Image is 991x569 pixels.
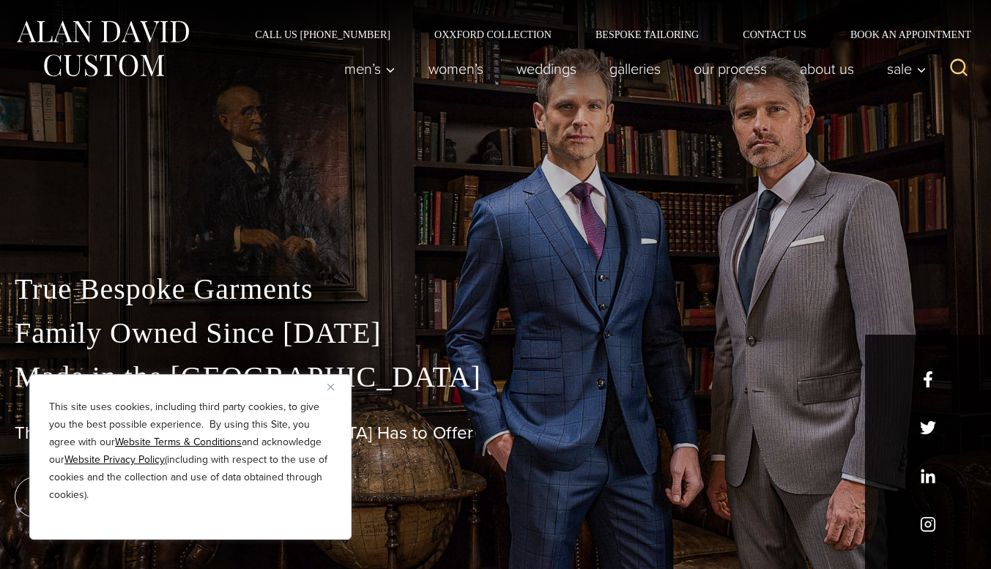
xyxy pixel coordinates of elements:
a: Bespoke Tailoring [574,29,721,40]
a: Galleries [593,54,678,83]
span: Men’s [344,62,396,76]
a: About Us [784,54,871,83]
nav: Secondary Navigation [233,29,976,40]
img: Alan David Custom [15,16,190,81]
a: Website Terms & Conditions [115,434,242,450]
a: book an appointment [15,477,220,518]
img: Close [327,384,334,390]
a: Our Process [678,54,784,83]
h1: The Best Custom Suits [GEOGRAPHIC_DATA] Has to Offer [15,423,976,444]
button: Close [327,378,345,395]
a: Call Us [PHONE_NUMBER] [233,29,412,40]
p: This site uses cookies, including third party cookies, to give you the best possible experience. ... [49,398,332,504]
a: Oxxford Collection [412,29,574,40]
a: Website Privacy Policy [64,452,165,467]
nav: Primary Navigation [328,54,935,83]
a: Women’s [412,54,500,83]
a: weddings [500,54,593,83]
p: True Bespoke Garments Family Owned Since [DATE] Made in the [GEOGRAPHIC_DATA] [15,267,976,399]
a: Contact Us [721,29,828,40]
span: Sale [887,62,927,76]
button: View Search Form [941,51,976,86]
a: Book an Appointment [828,29,976,40]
